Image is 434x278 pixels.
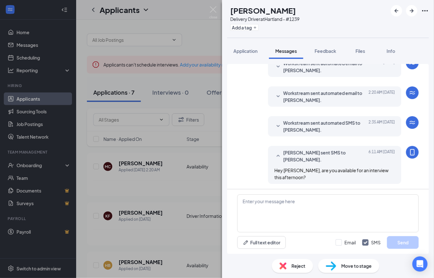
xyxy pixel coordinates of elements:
svg: WorkstreamLogo [409,119,416,126]
button: ArrowLeftNew [391,5,402,16]
span: Workstream sent automated email to [PERSON_NAME]. [283,90,366,104]
svg: Ellipses [421,7,429,15]
svg: SmallChevronDown [274,123,282,130]
span: Reject [292,262,306,269]
button: Send [387,236,419,249]
button: PlusAdd a tag [230,24,259,31]
span: Application [233,48,258,54]
h1: [PERSON_NAME] [230,5,296,16]
button: ArrowRight [406,5,418,16]
span: Info [387,48,395,54]
span: [DATE] 2:20 AM [369,60,395,74]
span: [PERSON_NAME] sent SMS to [PERSON_NAME]. [283,149,366,163]
svg: SmallChevronUp [274,152,282,160]
svg: WorkstreamLogo [409,89,416,97]
span: [DATE] 2:35 AM [369,119,395,133]
svg: ArrowLeftNew [393,7,400,15]
svg: MobileSms [409,148,416,156]
svg: Pen [243,239,249,246]
span: [DATE] 2:20 AM [369,90,395,104]
svg: ArrowRight [408,7,416,15]
span: [DATE] 6:11 AM [369,149,395,163]
svg: SmallChevronDown [274,93,282,100]
button: Full text editorPen [237,236,286,249]
span: Workstream sent automated email to [PERSON_NAME]. [283,60,366,74]
span: Messages [275,48,297,54]
span: Move to stage [341,262,372,269]
div: Delivery Driver at Hartland - #1239 [230,16,299,22]
span: Hey [PERSON_NAME], are you available for an interview this afternoon? [274,167,389,180]
span: Feedback [315,48,336,54]
svg: SmallChevronDown [274,63,282,71]
div: Open Intercom Messenger [412,256,428,272]
span: Workstream sent automated SMS to [PERSON_NAME]. [283,119,366,133]
svg: Plus [253,26,257,29]
span: Files [356,48,365,54]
